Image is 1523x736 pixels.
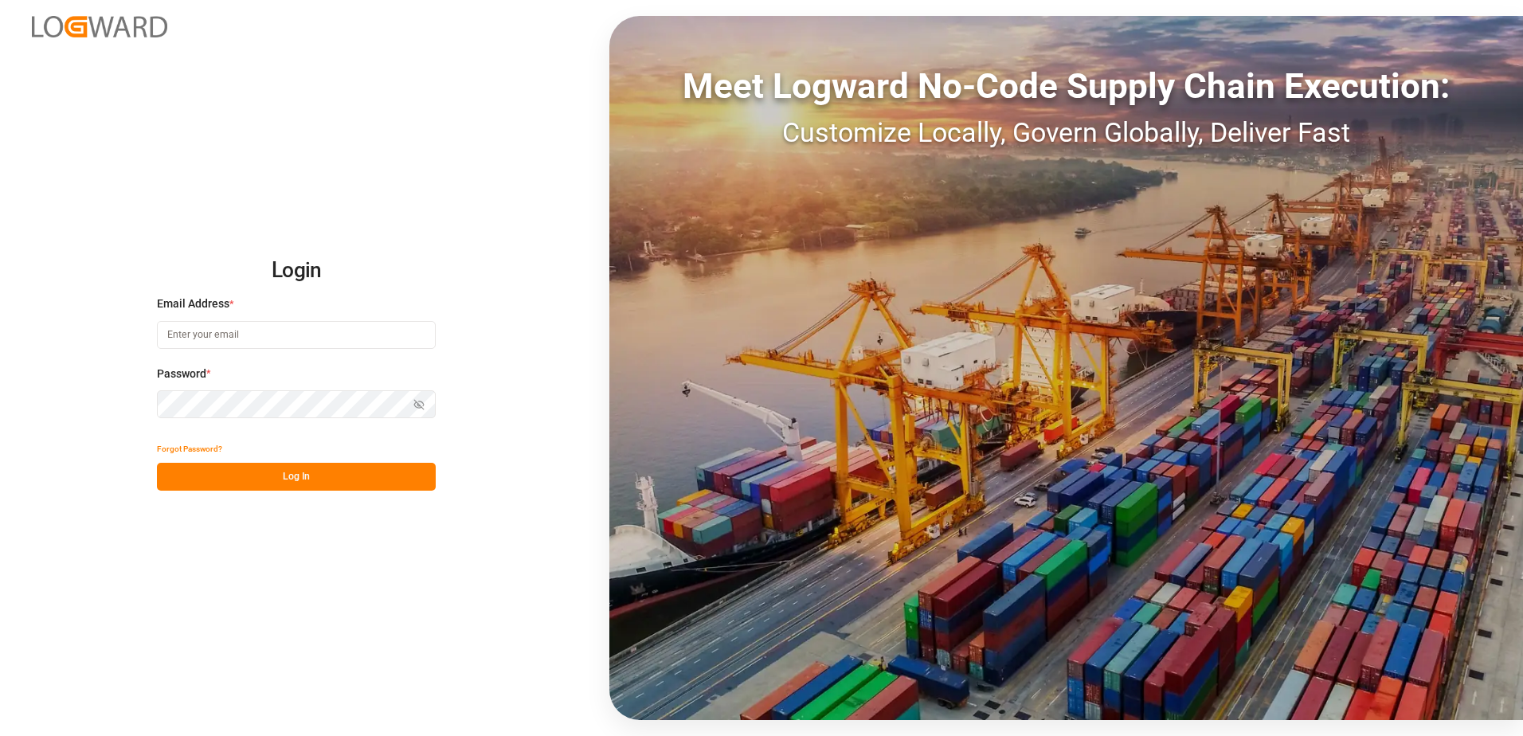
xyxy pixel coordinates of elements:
[609,112,1523,153] div: Customize Locally, Govern Globally, Deliver Fast
[32,16,167,37] img: Logward_new_orange.png
[157,245,436,296] h2: Login
[157,463,436,491] button: Log In
[157,296,229,312] span: Email Address
[157,321,436,349] input: Enter your email
[609,60,1523,112] div: Meet Logward No-Code Supply Chain Execution:
[157,366,206,382] span: Password
[157,435,222,463] button: Forgot Password?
